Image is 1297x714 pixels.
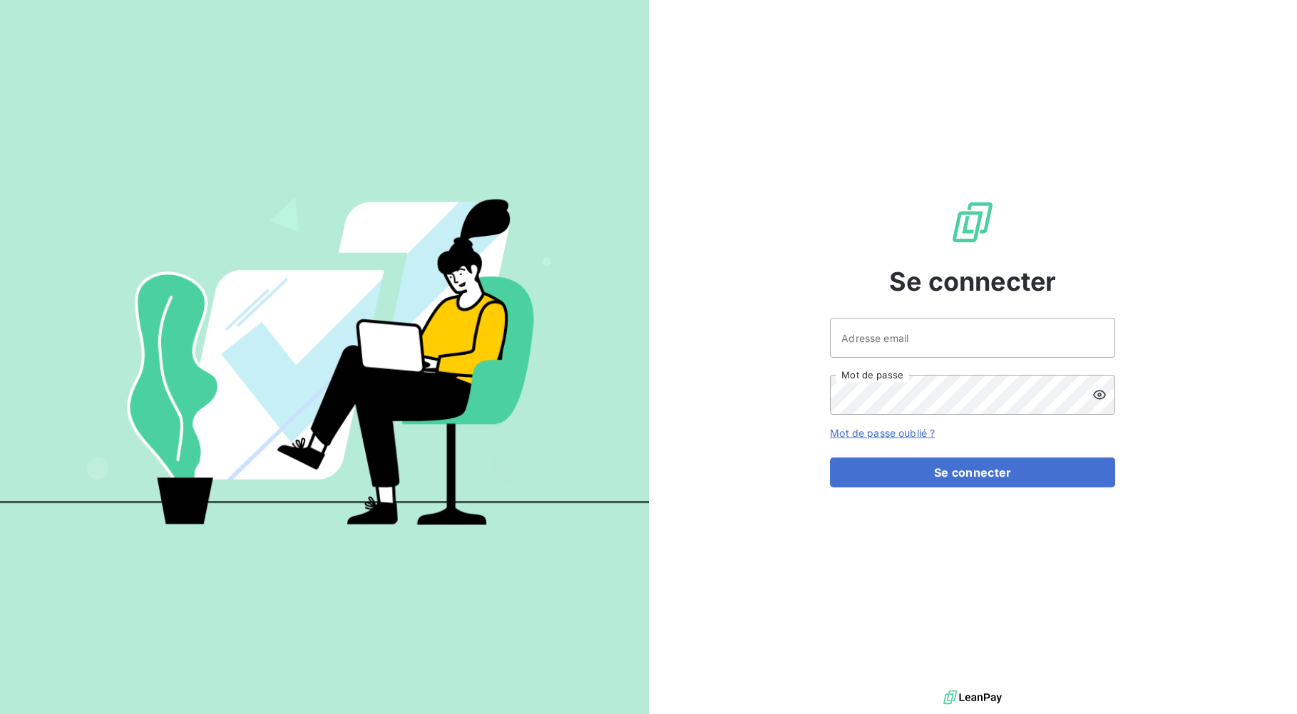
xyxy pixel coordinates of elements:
span: Se connecter [889,262,1056,301]
button: Se connecter [830,457,1115,487]
img: Logo LeanPay [950,200,995,245]
a: Mot de passe oublié ? [830,427,935,439]
img: logo [943,687,1002,708]
input: placeholder [830,318,1115,358]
